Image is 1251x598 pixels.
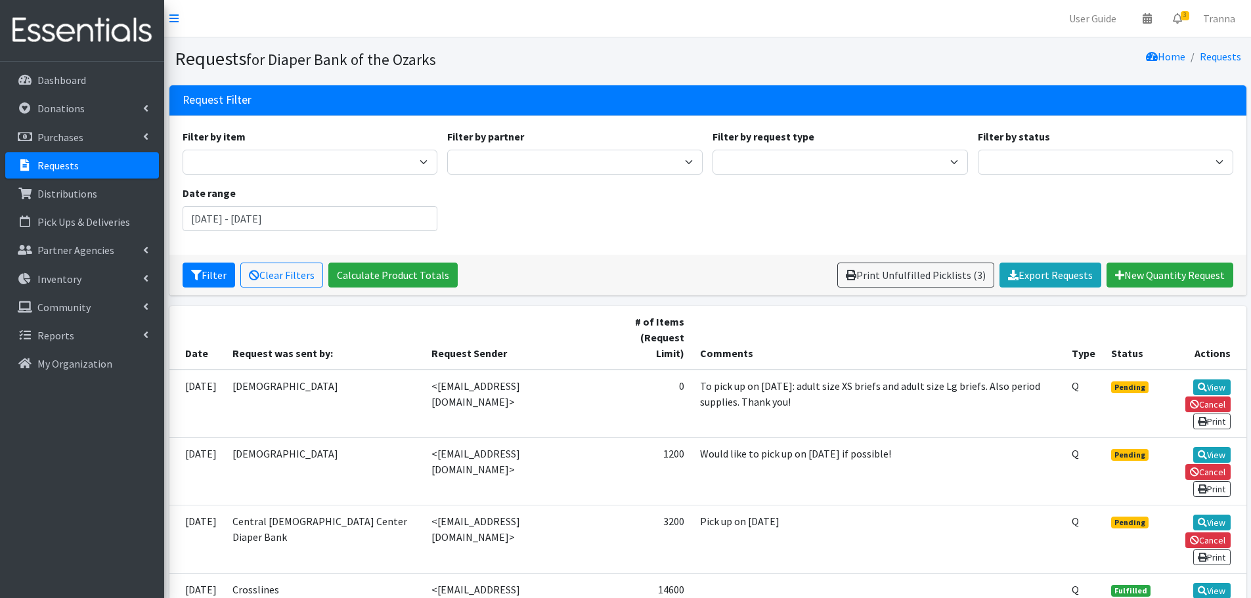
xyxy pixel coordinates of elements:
a: My Organization [5,351,159,377]
a: Inventory [5,266,159,292]
label: Filter by partner [447,129,524,144]
p: Purchases [37,131,83,144]
a: Cancel [1185,464,1231,480]
a: 3 [1162,5,1193,32]
td: To pick up on [DATE]: adult size XS briefs and adult size Lg briefs. Also period supplies. Thank ... [692,370,1064,438]
th: Request was sent by: [225,306,424,370]
td: [DATE] [169,370,225,438]
a: User Guide [1059,5,1127,32]
a: View [1193,515,1231,530]
td: 0 [606,370,692,438]
p: Partner Agencies [37,244,114,257]
td: [DEMOGRAPHIC_DATA] [225,370,424,438]
a: Dashboard [5,67,159,93]
td: <[EMAIL_ADDRESS][DOMAIN_NAME]> [424,437,605,505]
td: Would like to pick up on [DATE] if possible! [692,437,1064,505]
a: Cancel [1185,532,1231,548]
a: Print [1193,481,1231,497]
p: Inventory [37,272,81,286]
th: Actions [1158,306,1246,370]
abbr: Quantity [1072,583,1079,596]
td: Pick up on [DATE] [692,505,1064,573]
a: Print [1193,549,1231,565]
img: HumanEssentials [5,9,159,53]
a: Donations [5,95,159,121]
th: Date [169,306,225,370]
label: Date range [183,185,236,201]
td: [DATE] [169,505,225,573]
th: # of Items (Request Limit) [606,306,692,370]
a: Community [5,294,159,320]
td: <[EMAIL_ADDRESS][DOMAIN_NAME]> [424,505,605,573]
td: Central [DEMOGRAPHIC_DATA] Center Diaper Bank [225,505,424,573]
a: Partner Agencies [5,237,159,263]
h1: Requests [175,47,703,70]
th: Status [1103,306,1158,370]
small: for Diaper Bank of the Ozarks [246,50,436,69]
label: Filter by request type [713,129,814,144]
td: [DATE] [169,437,225,505]
a: Clear Filters [240,263,323,288]
p: Community [37,301,91,314]
label: Filter by status [978,129,1050,144]
p: Distributions [37,187,97,200]
p: Donations [37,102,85,115]
td: 3200 [606,505,692,573]
label: Filter by item [183,129,246,144]
a: Print [1193,414,1231,429]
a: Home [1146,50,1185,63]
p: Dashboard [37,74,86,87]
span: Fulfilled [1111,585,1151,597]
a: Pick Ups & Deliveries [5,209,159,235]
a: Calculate Product Totals [328,263,458,288]
h3: Request Filter [183,93,252,107]
p: Reports [37,329,74,342]
p: Requests [37,159,79,172]
td: [DEMOGRAPHIC_DATA] [225,437,424,505]
a: Cancel [1185,396,1231,412]
input: January 1, 2011 - December 31, 2011 [183,206,438,231]
td: <[EMAIL_ADDRESS][DOMAIN_NAME]> [424,370,605,438]
span: 3 [1181,11,1189,20]
a: Reports [5,322,159,349]
abbr: Quantity [1072,379,1079,393]
a: Export Requests [999,263,1101,288]
abbr: Quantity [1072,447,1079,460]
span: Pending [1111,381,1149,393]
span: Pending [1111,517,1149,528]
th: Type [1064,306,1103,370]
td: 1200 [606,437,692,505]
th: Comments [692,306,1064,370]
span: Pending [1111,449,1149,461]
a: Distributions [5,181,159,207]
th: Request Sender [424,306,605,370]
a: New Quantity Request [1107,263,1233,288]
abbr: Quantity [1072,515,1079,528]
a: View [1193,447,1231,463]
p: My Organization [37,357,112,370]
p: Pick Ups & Deliveries [37,215,130,228]
button: Filter [183,263,235,288]
a: Print Unfulfilled Picklists (3) [837,263,994,288]
a: Requests [5,152,159,179]
a: Tranna [1193,5,1246,32]
a: Requests [1200,50,1241,63]
a: Purchases [5,124,159,150]
a: View [1193,379,1231,395]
